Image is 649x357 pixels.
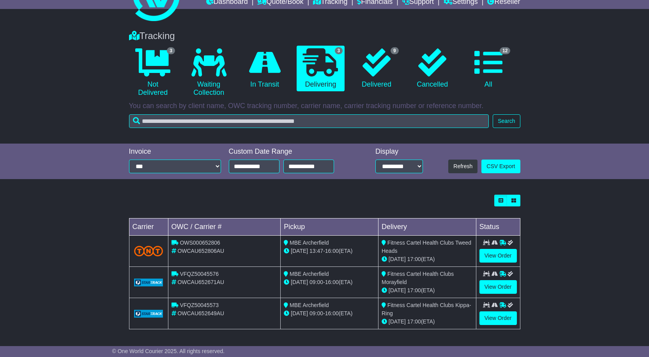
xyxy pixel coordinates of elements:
button: Refresh [448,160,477,173]
a: View Order [479,249,517,263]
span: Fitness Cartel Health Clubs Morayfield [382,271,454,285]
span: VFQZ50045576 [180,271,219,277]
span: Fitness Cartel Health Clubs Kippa-Ring [382,302,471,316]
td: Delivery [378,218,476,236]
span: Fitness Cartel Health Clubs Tweed Heads [382,240,471,254]
span: [DATE] [291,279,308,285]
div: (ETA) [382,286,473,295]
a: 12 All [464,46,512,92]
div: Custom Date Range [229,147,354,156]
div: - (ETA) [284,247,375,255]
a: 3 Delivering [297,46,345,92]
span: 13:47 [309,248,323,254]
span: [DATE] [389,256,406,262]
span: 17:00 [407,287,421,293]
a: 9 Delivered [352,46,400,92]
span: 09:00 [309,310,323,316]
span: 3 [335,47,343,54]
div: Display [375,147,423,156]
img: TNT_Domestic.png [134,246,163,256]
div: (ETA) [382,318,473,326]
span: OWCAU652806AU [177,248,224,254]
a: Cancelled [408,46,456,92]
div: - (ETA) [284,278,375,286]
span: [DATE] [291,310,308,316]
td: OWC / Carrier # [168,218,281,236]
span: OWS000652806 [180,240,220,246]
a: View Order [479,280,517,294]
a: In Transit [241,46,288,92]
span: 16:00 [325,279,339,285]
a: Waiting Collection [185,46,233,100]
span: 17:00 [407,256,421,262]
span: 9 [391,47,399,54]
span: MBE Archerfield [290,271,329,277]
span: 3 [167,47,175,54]
img: GetCarrierServiceLogo [134,279,163,286]
span: MBE Archerfield [290,240,329,246]
span: [DATE] [389,318,406,325]
span: VFQZ50045573 [180,302,219,308]
div: (ETA) [382,255,473,263]
span: 16:00 [325,310,339,316]
td: Carrier [129,218,168,236]
p: You can search by client name, OWC tracking number, carrier name, carrier tracking number or refe... [129,102,520,110]
td: Status [476,218,520,236]
a: View Order [479,311,517,325]
img: GetCarrierServiceLogo [134,310,163,318]
span: OWCAU652649AU [177,310,224,316]
span: [DATE] [389,287,406,293]
td: Pickup [281,218,378,236]
span: 17:00 [407,318,421,325]
span: © One World Courier 2025. All rights reserved. [112,348,225,354]
div: Tracking [125,30,524,42]
span: OWCAU652671AU [177,279,224,285]
span: MBE Archerfield [290,302,329,308]
button: Search [493,114,520,128]
span: 12 [500,47,510,54]
a: 3 Not Delivered [129,46,177,100]
span: [DATE] [291,248,308,254]
a: CSV Export [481,160,520,173]
span: 16:00 [325,248,339,254]
div: Invoice [129,147,221,156]
span: 09:00 [309,279,323,285]
div: - (ETA) [284,309,375,318]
